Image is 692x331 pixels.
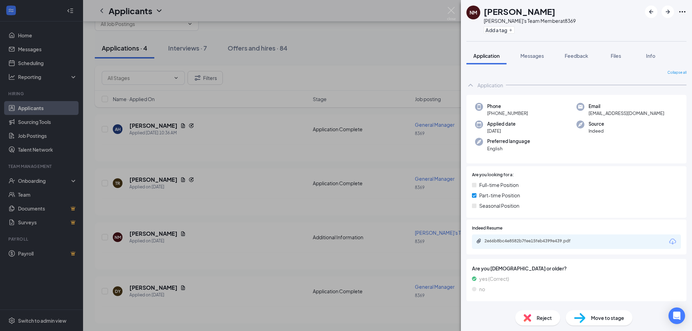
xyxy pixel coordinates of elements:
span: no [479,285,485,293]
svg: ArrowRight [664,8,672,16]
div: Application [477,82,503,89]
span: Indeed [589,127,604,134]
span: Reject [537,314,552,322]
span: Are you [DEMOGRAPHIC_DATA] or older? [472,265,681,272]
svg: ChevronUp [466,81,475,89]
span: Phone [487,103,528,110]
span: yes (Correct) [479,275,509,283]
span: Info [646,53,655,59]
span: Collapse all [667,70,686,75]
svg: Plus [509,28,513,32]
button: PlusAdd a tag [484,26,515,34]
svg: Ellipses [678,8,686,16]
svg: Download [668,238,677,246]
span: Feedback [565,53,588,59]
span: Full-time Position [479,181,519,189]
span: English [487,145,530,152]
div: NM [470,9,477,16]
span: Are you looking for a: [472,172,514,178]
span: Files [611,53,621,59]
button: ArrowLeftNew [645,6,657,18]
span: Move to stage [591,314,624,322]
span: Source [589,120,604,127]
span: [DATE] [487,127,516,134]
span: Email [589,103,664,110]
span: Indeed Resume [472,225,502,232]
svg: ArrowLeftNew [647,8,655,16]
svg: Paperclip [476,238,482,244]
button: ArrowRight [662,6,674,18]
span: Applied date [487,120,516,127]
span: Messages [520,53,544,59]
span: Part-time Position [479,191,520,199]
h1: [PERSON_NAME] [484,6,555,17]
span: Preferred language [487,138,530,145]
div: Open Intercom Messenger [668,307,685,324]
span: [EMAIL_ADDRESS][DOMAIN_NAME] [589,110,664,117]
div: 2e66b8bc4e8582b7fee15feb4399e439.pdf [484,238,581,244]
span: Application [473,53,500,59]
span: Seasonal Position [479,202,519,209]
a: Paperclip2e66b8bc4e8582b7fee15feb4399e439.pdf [476,238,588,245]
div: [PERSON_NAME]'s Team Member at 8369 [484,17,576,24]
span: [PHONE_NUMBER] [487,110,528,117]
